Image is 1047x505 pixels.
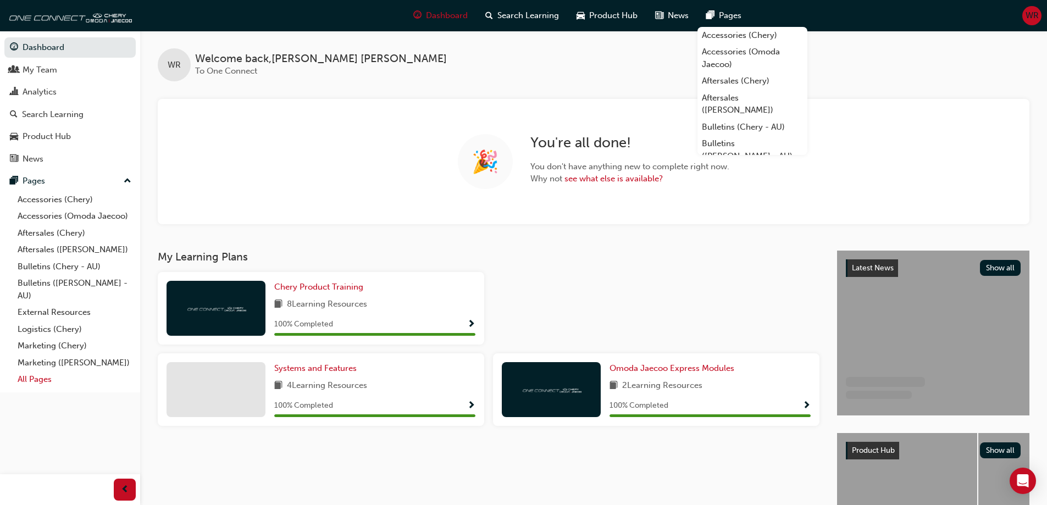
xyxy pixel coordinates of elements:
span: Show Progress [467,320,475,330]
a: Marketing (Chery) [13,337,136,354]
a: News [4,149,136,169]
button: Show Progress [467,399,475,413]
span: people-icon [10,65,18,75]
a: car-iconProduct Hub [568,4,646,27]
span: prev-icon [121,483,129,497]
span: search-icon [10,110,18,120]
a: All Pages [13,371,136,388]
a: search-iconSearch Learning [477,4,568,27]
button: Pages [4,171,136,191]
span: To One Connect [195,66,257,76]
a: Aftersales ([PERSON_NAME]) [13,241,136,258]
span: 🎉 [472,156,499,168]
div: Analytics [23,86,57,98]
a: Bulletins (Chery - AU) [13,258,136,275]
a: Latest NewsShow all [846,259,1021,277]
span: news-icon [10,154,18,164]
a: Bulletins (Chery - AU) [697,119,807,136]
span: chart-icon [10,87,18,97]
span: book-icon [610,379,618,393]
span: Pages [719,9,741,22]
button: Show Progress [802,399,811,413]
a: External Resources [13,304,136,321]
a: Marketing ([PERSON_NAME]) [13,354,136,371]
span: guage-icon [413,9,422,23]
div: Search Learning [22,108,84,121]
a: pages-iconPages [697,4,750,27]
a: Aftersales (Chery) [13,225,136,242]
a: Bulletins ([PERSON_NAME] - AU) [697,135,807,164]
a: Systems and Features [274,362,361,375]
span: pages-icon [706,9,714,23]
span: book-icon [274,298,282,312]
button: Show all [980,260,1021,276]
a: Omoda Jaecoo Express Modules [610,362,739,375]
span: pages-icon [10,176,18,186]
span: Search Learning [497,9,559,22]
span: Welcome back , [PERSON_NAME] [PERSON_NAME] [195,53,447,65]
div: My Team [23,64,57,76]
img: oneconnect [521,384,581,395]
span: guage-icon [10,43,18,53]
a: news-iconNews [646,4,697,27]
h2: You're all done! [530,134,729,152]
span: News [668,9,689,22]
div: News [23,153,43,165]
span: Show Progress [467,401,475,411]
div: Pages [23,175,45,187]
a: Bulletins ([PERSON_NAME] - AU) [13,275,136,304]
span: 8 Learning Resources [287,298,367,312]
a: Chery Product Training [274,281,368,293]
a: Accessories (Omoda Jaecoo) [697,43,807,73]
span: Systems and Features [274,363,357,373]
span: Product Hub [589,9,638,22]
a: Product Hub [4,126,136,147]
span: WR [1026,9,1039,22]
a: Logistics (Chery) [13,321,136,338]
span: news-icon [655,9,663,23]
span: car-icon [577,9,585,23]
span: 100 % Completed [274,318,333,331]
a: Aftersales (Chery) [697,73,807,90]
span: 4 Learning Resources [287,379,367,393]
span: Omoda Jaecoo Express Modules [610,363,734,373]
button: Show all [980,442,1021,458]
a: guage-iconDashboard [405,4,477,27]
a: Search Learning [4,104,136,125]
a: Analytics [4,82,136,102]
button: DashboardMy TeamAnalyticsSearch LearningProduct HubNews [4,35,136,171]
span: WR [168,59,181,71]
a: see what else is available? [564,174,663,184]
a: My Team [4,60,136,80]
a: Accessories (Chery) [13,191,136,208]
span: Show Progress [802,401,811,411]
button: Show Progress [467,318,475,331]
span: Chery Product Training [274,282,363,292]
span: You don't have anything new to complete right now. [530,160,729,173]
a: Accessories (Omoda Jaecoo) [13,208,136,225]
span: car-icon [10,132,18,142]
span: 2 Learning Resources [622,379,702,393]
span: up-icon [124,174,131,188]
a: Dashboard [4,37,136,58]
h3: My Learning Plans [158,251,819,263]
a: Aftersales ([PERSON_NAME]) [697,90,807,119]
span: 100 % Completed [610,399,668,412]
button: WR [1022,6,1042,25]
img: oneconnect [186,303,246,313]
span: search-icon [485,9,493,23]
span: Product Hub [852,446,895,455]
div: Product Hub [23,130,71,143]
span: Latest News [852,263,894,273]
span: Why not [530,173,729,185]
span: Dashboard [426,9,468,22]
img: oneconnect [5,4,132,26]
span: 100 % Completed [274,399,333,412]
a: Accessories (Chery) [697,27,807,44]
div: Open Intercom Messenger [1010,468,1036,494]
span: book-icon [274,379,282,393]
a: Product HubShow all [846,442,1021,459]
